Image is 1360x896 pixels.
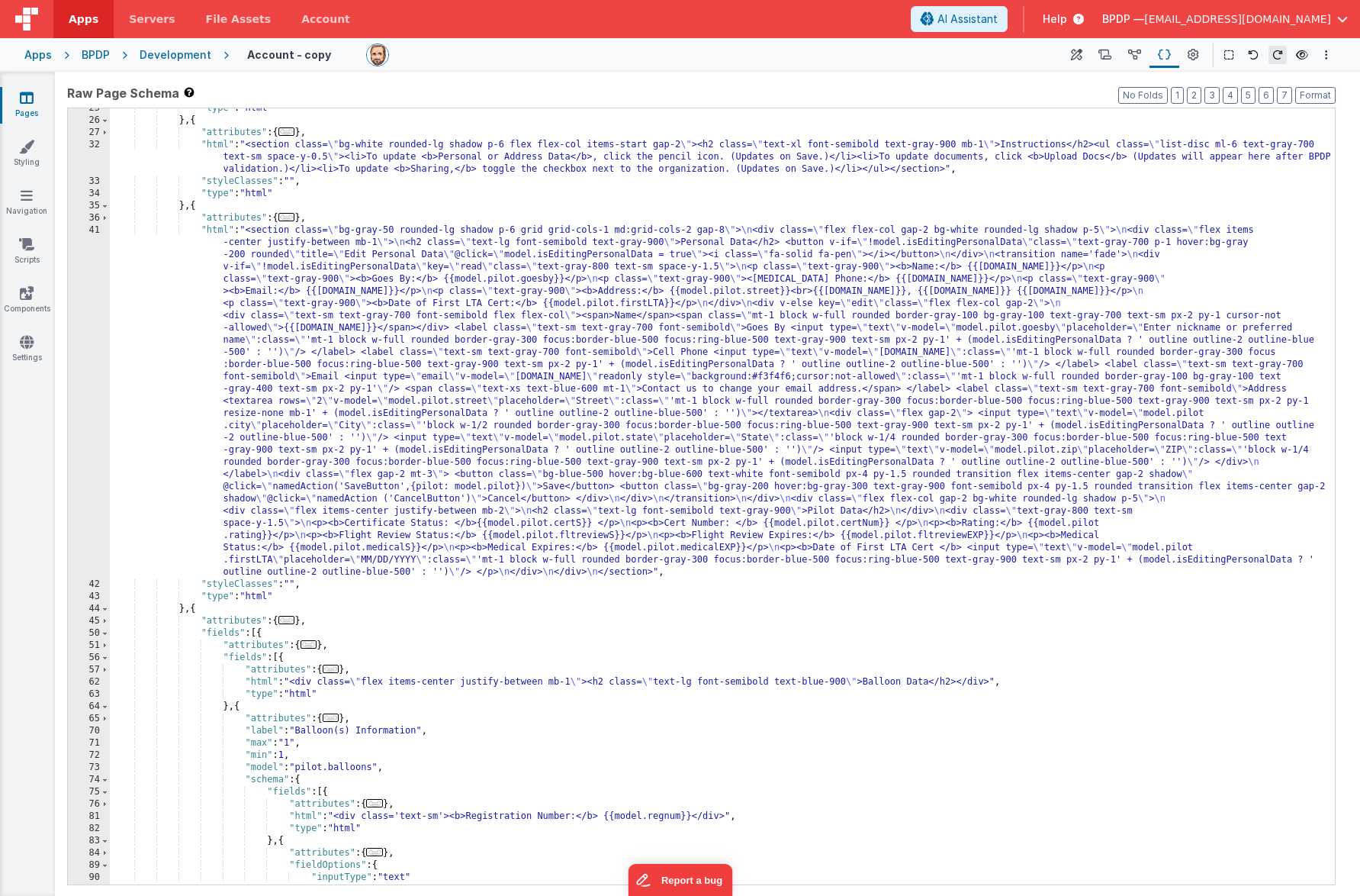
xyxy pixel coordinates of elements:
button: 4 [1223,87,1238,104]
button: BPDP — [EMAIL_ADDRESS][DOMAIN_NAME] [1102,11,1348,27]
span: Help [1043,11,1067,27]
span: ... [301,640,317,649]
img: 75c0bc63b3a35de0e36ec8009b6401ad [367,44,388,66]
div: 50 [68,627,110,640]
span: ... [278,616,295,624]
div: 26 [68,114,110,127]
h4: Account - copy [247,49,331,60]
span: ... [278,127,295,136]
div: Development [140,47,211,63]
span: ... [366,799,383,807]
div: 45 [68,615,110,627]
div: 25 [68,102,110,114]
span: ... [323,665,339,673]
div: 75 [68,786,110,798]
span: BPDP — [1102,11,1144,27]
button: 7 [1277,87,1292,104]
div: 62 [68,676,110,688]
span: Servers [129,11,175,27]
iframe: Marker.io feedback button [628,864,732,896]
div: 34 [68,188,110,200]
div: 89 [68,859,110,872]
div: 82 [68,823,110,835]
div: 84 [68,847,110,859]
div: BPDP [82,47,110,63]
div: 91 [68,884,110,896]
span: ... [278,213,295,221]
div: 63 [68,688,110,701]
div: 43 [68,591,110,603]
button: AI Assistant [911,6,1008,32]
button: No Folds [1118,87,1168,104]
span: ... [323,714,339,722]
div: 74 [68,774,110,786]
div: 90 [68,872,110,884]
span: Raw Page Schema [67,84,179,102]
span: ... [366,848,383,856]
div: 56 [68,652,110,664]
button: Format [1295,87,1336,104]
button: 2 [1187,87,1201,104]
span: [EMAIL_ADDRESS][DOMAIN_NAME] [1144,11,1331,27]
div: 42 [68,579,110,591]
span: File Assets [206,11,272,27]
span: AI Assistant [937,11,998,27]
div: 71 [68,737,110,749]
div: 35 [68,200,110,212]
button: 6 [1259,87,1274,104]
span: Apps [69,11,98,27]
div: 65 [68,713,110,725]
div: 64 [68,701,110,713]
div: 44 [68,603,110,615]
div: 81 [68,811,110,823]
div: Apps [24,47,52,63]
div: 36 [68,212,110,224]
button: 3 [1204,87,1220,104]
div: 27 [68,127,110,139]
div: 76 [68,798,110,811]
button: 5 [1241,87,1256,104]
button: 1 [1171,87,1184,104]
div: 51 [68,640,110,652]
button: Options [1317,46,1336,64]
div: 41 [68,224,110,579]
div: 70 [68,725,110,737]
div: 32 [68,139,110,176]
div: 57 [68,664,110,676]
div: 73 [68,762,110,774]
div: 33 [68,176,110,188]
div: 83 [68,835,110,847]
div: 72 [68,749,110,762]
